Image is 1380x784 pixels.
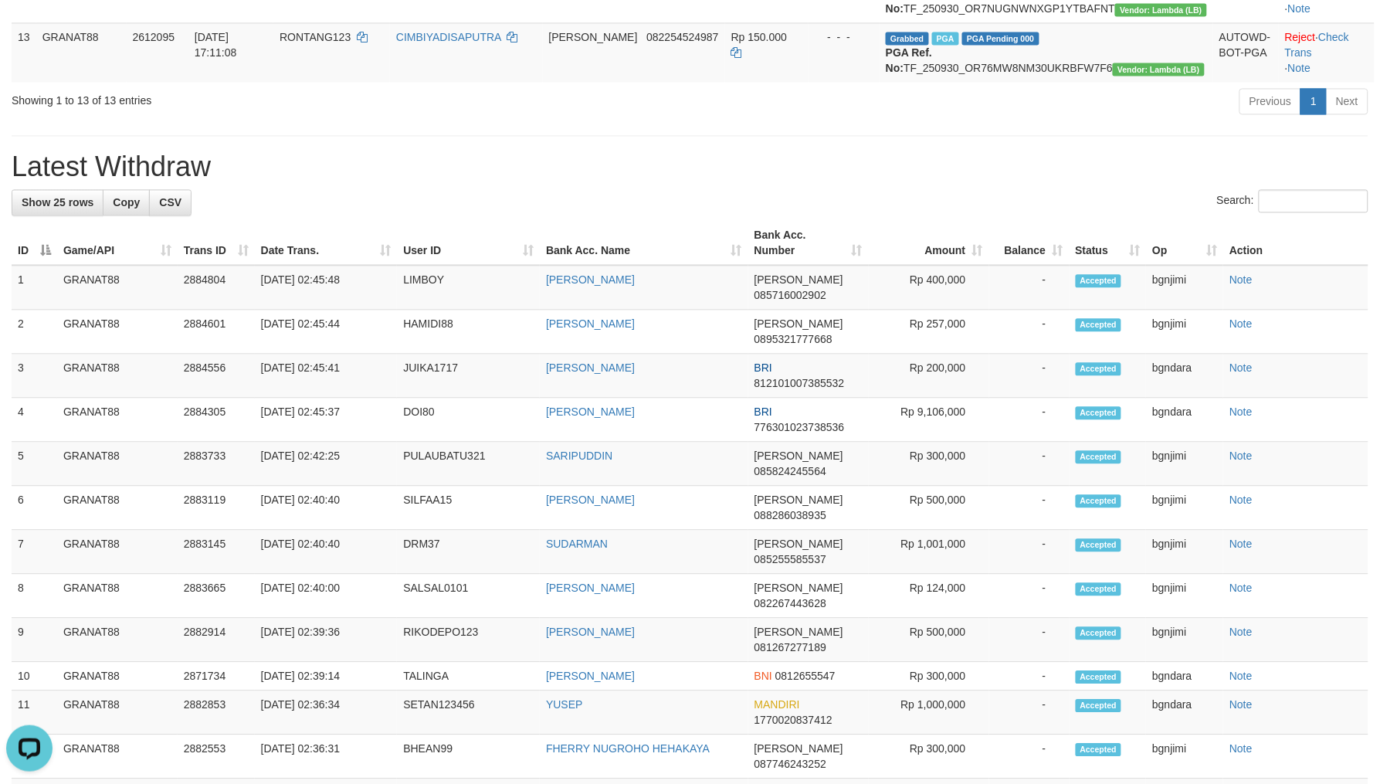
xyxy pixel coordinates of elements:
[546,450,612,462] a: SARIPUDDIN
[280,31,351,43] span: RONTANG123
[869,486,989,530] td: Rp 500,000
[546,582,635,594] a: [PERSON_NAME]
[546,317,635,330] a: [PERSON_NAME]
[1076,362,1122,375] span: Accepted
[962,32,1039,45] span: PGA Pending
[1076,743,1122,756] span: Accepted
[1217,189,1368,212] label: Search:
[1326,88,1368,114] a: Next
[397,530,540,574] td: DRM37
[397,691,540,735] td: SETAN123456
[57,354,178,398] td: GRANAT88
[549,31,638,43] span: [PERSON_NAME]
[1288,62,1311,74] a: Note
[754,758,826,770] span: Copy 087746243252 to clipboard
[546,361,635,374] a: [PERSON_NAME]
[1076,626,1122,640] span: Accepted
[754,421,845,433] span: Copy 776301023738536 to clipboard
[57,735,178,779] td: GRANAT88
[869,221,989,265] th: Amount: activate to sort column ascending
[103,189,150,216] a: Copy
[178,618,255,662] td: 2882914
[989,574,1070,618] td: -
[12,574,57,618] td: 8
[1259,189,1368,212] input: Search:
[754,465,826,477] span: Copy 085824245564 to clipboard
[1229,670,1253,682] a: Note
[57,265,178,310] td: GRANAT88
[754,626,843,638] span: [PERSON_NAME]
[989,691,1070,735] td: -
[255,735,398,779] td: [DATE] 02:36:31
[57,442,178,486] td: GRANAT88
[1113,63,1205,76] span: Vendor URL: https://dashboard.q2checkout.com/secure
[12,221,57,265] th: ID: activate to sort column descending
[748,221,869,265] th: Bank Acc. Number: activate to sort column ascending
[178,310,255,354] td: 2884601
[886,32,929,45] span: Grabbed
[1279,22,1375,82] td: · ·
[869,265,989,310] td: Rp 400,000
[1229,538,1253,550] a: Note
[754,597,826,609] span: Copy 082267443628 to clipboard
[815,29,873,45] div: - - -
[113,196,140,209] span: Copy
[195,31,237,59] span: [DATE] 17:11:08
[12,442,57,486] td: 5
[754,377,845,389] span: Copy 812101007385532 to clipboard
[869,442,989,486] td: Rp 300,000
[1146,530,1223,574] td: bgnjimi
[12,189,103,216] a: Show 25 rows
[57,574,178,618] td: GRANAT88
[754,289,826,301] span: Copy 085716002902 to clipboard
[754,361,772,374] span: BRI
[178,530,255,574] td: 2883145
[178,442,255,486] td: 2883733
[1229,494,1253,506] a: Note
[869,691,989,735] td: Rp 1,000,000
[989,442,1070,486] td: -
[22,196,93,209] span: Show 25 rows
[546,742,710,755] a: FHERRY NUGROHO HEHAKAYA
[989,662,1070,691] td: -
[57,486,178,530] td: GRANAT88
[546,406,635,418] a: [PERSON_NAME]
[397,442,540,486] td: PULAUBATU321
[1146,398,1223,442] td: bgndara
[754,641,826,653] span: Copy 081267277189 to clipboard
[1146,618,1223,662] td: bgnjimi
[869,662,989,691] td: Rp 300,000
[1076,318,1122,331] span: Accepted
[57,530,178,574] td: GRANAT88
[1300,88,1327,114] a: 1
[989,310,1070,354] td: -
[178,398,255,442] td: 2884305
[1146,486,1223,530] td: bgnjimi
[397,662,540,691] td: TALINGA
[869,398,989,442] td: Rp 9,106,000
[1229,361,1253,374] a: Note
[1285,31,1349,59] a: Check Trans
[1146,662,1223,691] td: bgndara
[12,310,57,354] td: 2
[149,189,192,216] a: CSV
[36,22,127,82] td: GRANAT88
[397,735,540,779] td: BHEAN99
[12,618,57,662] td: 9
[178,662,255,691] td: 2871734
[255,221,398,265] th: Date Trans.: activate to sort column ascending
[546,494,635,506] a: [PERSON_NAME]
[397,574,540,618] td: SALSAL0101
[255,486,398,530] td: [DATE] 02:40:40
[989,530,1070,574] td: -
[546,670,635,682] a: [PERSON_NAME]
[1076,699,1122,712] span: Accepted
[754,450,843,462] span: [PERSON_NAME]
[540,221,748,265] th: Bank Acc. Name: activate to sort column ascending
[546,273,635,286] a: [PERSON_NAME]
[869,354,989,398] td: Rp 200,000
[255,310,398,354] td: [DATE] 02:45:44
[1146,221,1223,265] th: Op: activate to sort column ascending
[396,31,501,43] a: CIMBIYADISAPUTRA
[869,735,989,779] td: Rp 300,000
